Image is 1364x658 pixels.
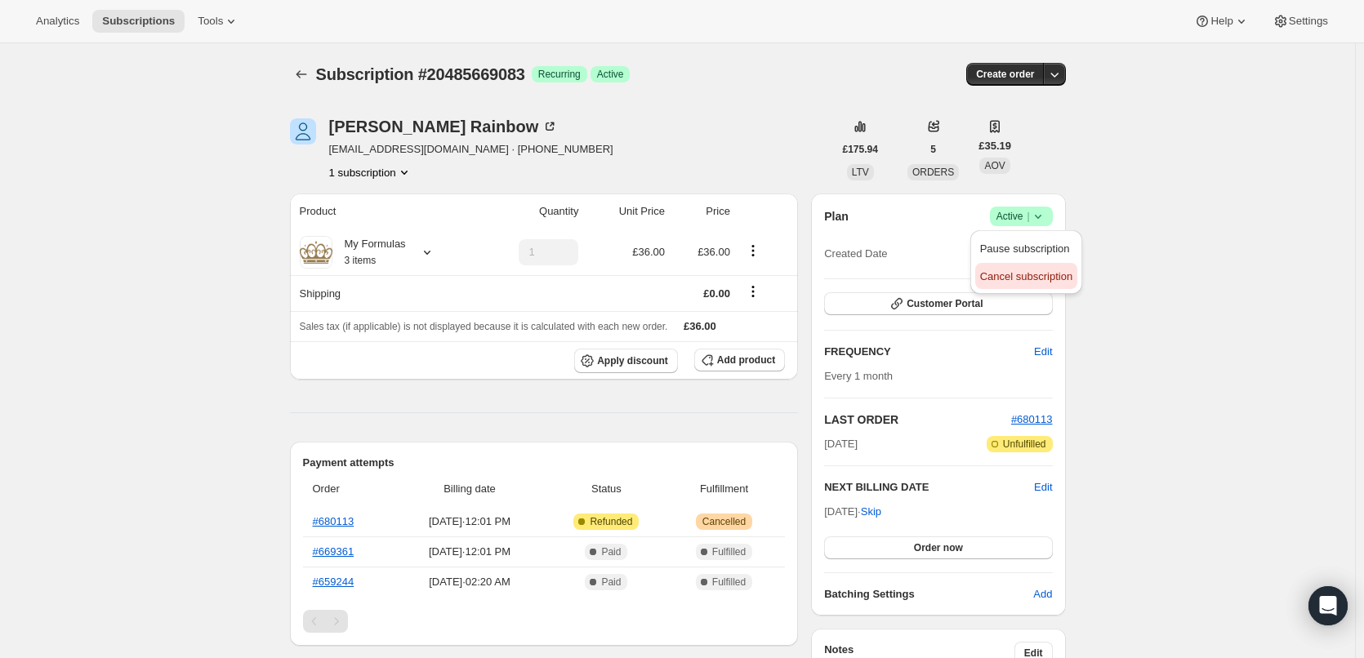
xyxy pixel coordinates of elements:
[824,479,1034,496] h2: NEXT BILLING DATE
[930,143,936,156] span: 5
[332,236,406,269] div: My Formulas
[833,138,888,161] button: £175.94
[740,242,766,260] button: Product actions
[102,15,175,28] span: Subscriptions
[303,471,395,507] th: Order
[1024,339,1062,365] button: Edit
[329,164,412,180] button: Product actions
[313,576,354,588] a: #659244
[703,287,730,300] span: £0.00
[1308,586,1348,625] div: Open Intercom Messenger
[632,246,665,258] span: £36.00
[303,610,786,633] nav: Pagination
[740,282,766,300] button: Shipping actions
[670,193,735,229] th: Price
[824,246,887,262] span: Created Date
[907,297,983,310] span: Customer Portal
[303,455,786,471] h2: Payment attempts
[851,499,891,525] button: Skip
[601,576,621,589] span: Paid
[702,515,746,528] span: Cancelled
[550,481,663,497] span: Status
[1184,10,1259,33] button: Help
[824,505,881,518] span: [DATE] ·
[852,167,869,178] span: LTV
[399,544,540,560] span: [DATE] · 12:01 PM
[912,167,954,178] span: ORDERS
[684,320,716,332] span: £36.00
[538,68,581,81] span: Recurring
[824,208,849,225] h2: Plan
[1033,586,1052,602] span: Add
[712,576,746,589] span: Fulfilled
[712,545,746,558] span: Fulfilled
[1027,210,1029,223] span: |
[1011,413,1053,425] a: #680113
[694,349,785,371] button: Add product
[583,193,670,229] th: Unit Price
[843,143,878,156] span: £175.94
[26,10,89,33] button: Analytics
[980,270,1072,282] span: Cancel subscription
[92,10,185,33] button: Subscriptions
[824,370,893,382] span: Every 1 month
[978,138,1011,154] span: £35.19
[975,263,1077,289] button: Cancel subscription
[1011,411,1053,428] button: #680113
[601,545,621,558] span: Paid
[914,541,963,554] span: Order now
[975,235,1077,261] button: Pause subscription
[399,481,540,497] span: Billing date
[966,63,1044,86] button: Create order
[476,193,583,229] th: Quantity
[1023,581,1062,607] button: Add
[329,141,613,158] span: [EMAIL_ADDRESS][DOMAIN_NAME] · [PHONE_NUMBER]
[861,504,881,520] span: Skip
[717,353,775,367] span: Add product
[1003,438,1046,451] span: Unfulfilled
[313,545,354,558] a: #669361
[920,138,946,161] button: 5
[673,481,775,497] span: Fulfillment
[300,321,668,332] span: Sales tax (if applicable) is not displayed because it is calculated with each new order.
[824,586,1033,602] h6: Batching Settings
[824,344,1034,360] h2: FREQUENCY
[290,275,477,311] th: Shipping
[316,65,525,83] span: Subscription #20485669083
[1210,15,1233,28] span: Help
[597,354,668,367] span: Apply discount
[980,242,1070,255] span: Pause subscription
[290,193,477,229] th: Product
[1289,15,1328,28] span: Settings
[597,68,624,81] span: Active
[1263,10,1338,33] button: Settings
[290,63,313,86] button: Subscriptions
[824,411,1011,428] h2: LAST ORDER
[36,15,79,28] span: Analytics
[290,118,316,144] span: Shaun Rainbow
[824,292,1052,315] button: Customer Portal
[574,349,678,373] button: Apply discount
[984,160,1005,171] span: AOV
[313,515,354,527] a: #680113
[698,246,730,258] span: £36.00
[329,118,559,135] div: [PERSON_NAME] Rainbow
[824,436,858,452] span: [DATE]
[976,68,1034,81] span: Create order
[399,514,540,530] span: [DATE] · 12:01 PM
[996,208,1046,225] span: Active
[824,536,1052,559] button: Order now
[345,255,377,266] small: 3 items
[188,10,249,33] button: Tools
[590,515,632,528] span: Refunded
[399,574,540,590] span: [DATE] · 02:20 AM
[1034,344,1052,360] span: Edit
[198,15,223,28] span: Tools
[1034,479,1052,496] button: Edit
